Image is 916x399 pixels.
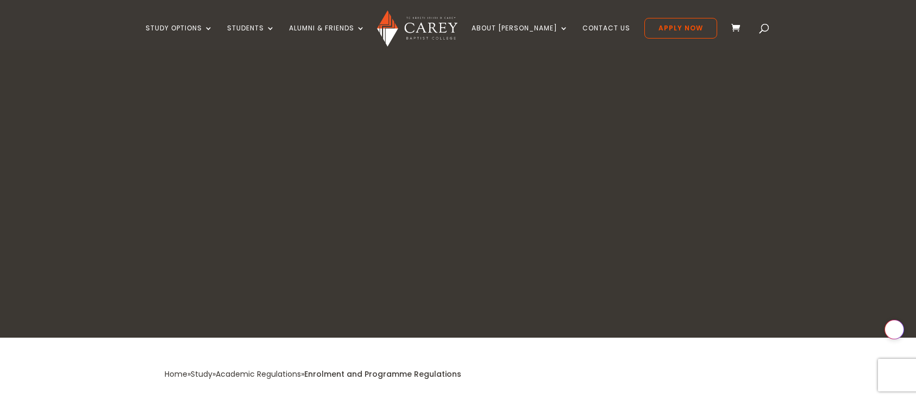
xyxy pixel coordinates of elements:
[582,24,630,50] a: Contact Us
[216,369,301,379] a: Academic Regulations
[165,369,461,379] span: » » »
[165,369,187,379] a: Home
[146,24,213,50] a: Study Options
[227,24,275,50] a: Students
[304,369,461,379] span: Enrolment and Programme Regulations
[289,24,365,50] a: Alumni & Friends
[377,10,457,47] img: Carey Baptist College
[191,369,212,379] a: Study
[472,24,568,50] a: About [PERSON_NAME]
[644,18,717,39] a: Apply Now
